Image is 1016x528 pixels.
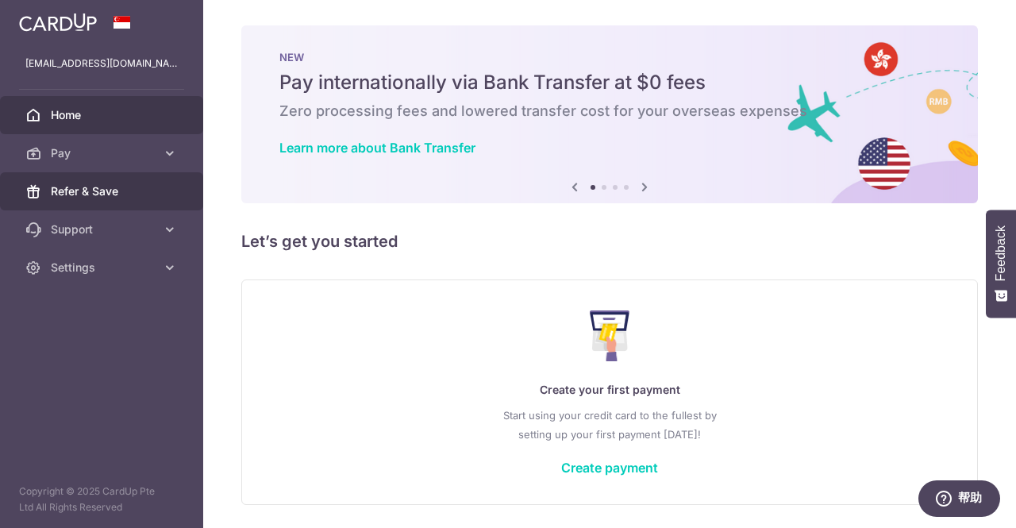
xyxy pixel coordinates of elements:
span: Support [51,222,156,237]
p: Create your first payment [274,380,945,399]
span: Refer & Save [51,183,156,199]
iframe: 打开一个小组件，您可以在其中找到更多信息 [918,480,1000,520]
span: Pay [51,145,156,161]
img: CardUp [19,13,97,32]
h6: Zero processing fees and lowered transfer cost for your overseas expenses [279,102,940,121]
span: Home [51,107,156,123]
button: Feedback - Show survey [986,210,1016,318]
a: Learn more about Bank Transfer [279,140,475,156]
p: NEW [279,51,940,64]
a: Create payment [561,460,658,476]
p: [EMAIL_ADDRESS][DOMAIN_NAME] [25,56,178,71]
h5: Let’s get you started [241,229,978,254]
span: Feedback [994,225,1008,281]
img: Make Payment [590,310,630,361]
p: Start using your credit card to the fullest by setting up your first payment [DATE]! [274,406,945,444]
h5: Pay internationally via Bank Transfer at $0 fees [279,70,940,95]
span: Settings [51,260,156,276]
img: Bank transfer banner [241,25,978,203]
